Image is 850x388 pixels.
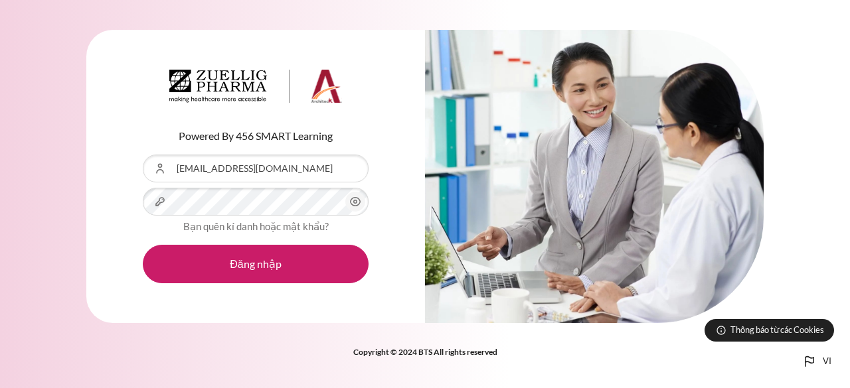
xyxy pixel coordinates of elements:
p: Powered By 456 SMART Learning [143,128,369,144]
a: Architeck [169,70,342,108]
input: Tên tài khoản [143,155,369,182]
button: Languages [796,348,837,375]
span: Thông báo từ các Cookies [730,324,824,336]
button: Thông báo từ các Cookies [705,319,834,342]
span: vi [823,355,831,368]
strong: Copyright © 2024 BTS All rights reserved [353,347,497,357]
a: Bạn quên kí danh hoặc mật khẩu? [183,220,329,232]
img: Architeck [169,70,342,103]
button: Đăng nhập [143,245,369,283]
